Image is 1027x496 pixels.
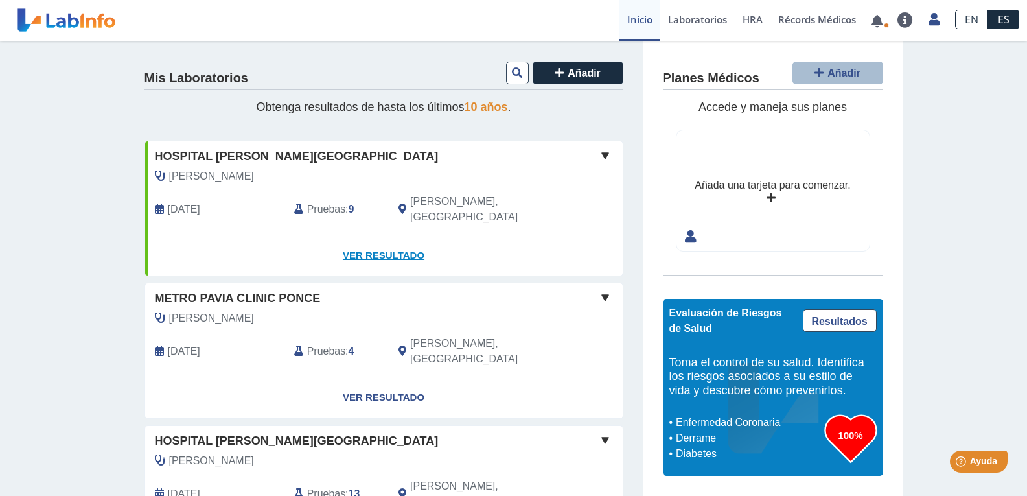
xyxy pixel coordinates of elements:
span: Añadir [827,67,860,78]
h5: Toma el control de su salud. Identifica los riesgos asociados a su estilo de vida y descubre cómo... [669,356,877,398]
div: : [284,336,389,367]
span: Hospital [PERSON_NAME][GEOGRAPHIC_DATA] [155,432,439,450]
span: 2025-08-27 [168,202,200,217]
span: Concepcion, Maryrose [169,169,254,184]
button: Añadir [792,62,883,84]
span: Hospital [PERSON_NAME][GEOGRAPHIC_DATA] [155,148,439,165]
h3: 100% [825,427,877,443]
div: : [284,194,389,225]
b: 4 [349,346,354,357]
span: Hernandez Pacheco, Rosana [169,311,254,326]
h4: Mis Laboratorios [144,71,248,86]
span: 10 años [465,100,508,113]
b: 9 [349,204,354,215]
a: Ver Resultado [145,235,623,276]
a: ES [988,10,1019,29]
span: Ponce, PR [410,336,553,367]
li: Derrame [673,431,825,446]
span: HRA [743,13,763,26]
h4: Planes Médicos [663,71,759,86]
a: EN [955,10,988,29]
li: Enfermedad Coronaria [673,415,825,431]
div: Añada una tarjeta para comenzar. [695,178,850,193]
span: Pruebas [307,344,345,359]
iframe: Help widget launcher [912,445,1013,482]
button: Añadir [533,62,623,84]
span: 2025-03-04 [168,344,200,359]
span: Bolanos Avila, Guillermo [169,453,254,469]
span: Añadir [568,67,601,78]
a: Ver Resultado [145,377,623,418]
a: Resultados [803,309,877,332]
span: Accede y maneja sus planes [698,100,847,113]
span: Pruebas [307,202,345,217]
span: Ponce, PR [410,194,553,225]
span: Metro Pavia Clinic Ponce [155,290,321,307]
span: Evaluación de Riesgos de Salud [669,307,782,334]
li: Diabetes [673,446,825,462]
span: Obtenga resultados de hasta los últimos . [256,100,511,113]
